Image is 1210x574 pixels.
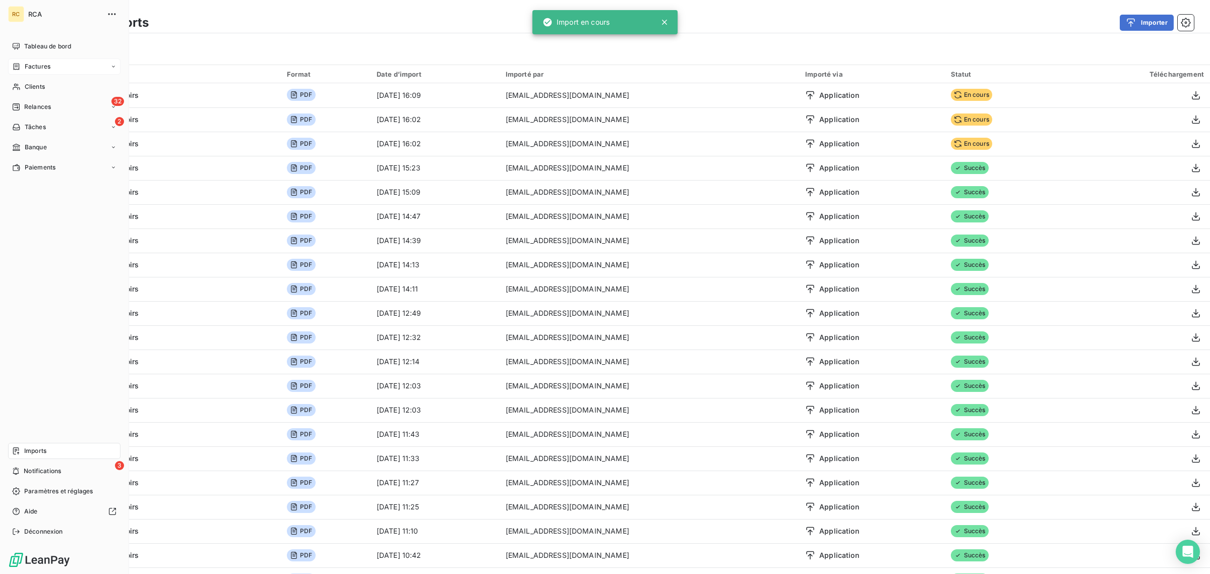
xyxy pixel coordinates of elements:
span: Application [819,236,859,246]
td: [DATE] 10:42 [371,543,500,567]
div: Date d’import [377,70,494,78]
td: [EMAIL_ADDRESS][DOMAIN_NAME] [500,107,800,132]
td: [DATE] 12:32 [371,325,500,350]
span: Imports [24,446,46,455]
span: Application [819,90,859,100]
span: PDF [287,210,315,222]
span: Clients [25,82,45,91]
td: [EMAIL_ADDRESS][DOMAIN_NAME] [500,446,800,471]
span: Application [819,260,859,270]
div: RC [8,6,24,22]
span: PDF [287,428,315,440]
span: Application [819,332,859,342]
span: PDF [287,283,315,295]
span: Application [819,453,859,464]
span: PDF [287,186,315,198]
td: [DATE] 11:25 [371,495,500,519]
span: Déconnexion [24,527,63,536]
td: [DATE] 12:49 [371,301,500,325]
td: [EMAIL_ADDRESS][DOMAIN_NAME] [500,543,800,567]
span: En cours [951,138,992,150]
span: Application [819,308,859,318]
span: Notifications [24,467,61,476]
td: [DATE] 11:33 [371,446,500,471]
td: [EMAIL_ADDRESS][DOMAIN_NAME] [500,471,800,495]
td: [DATE] 16:09 [371,83,500,107]
span: Succès [951,356,989,368]
span: Factures [25,62,50,71]
td: [EMAIL_ADDRESS][DOMAIN_NAME] [500,83,800,107]
td: [EMAIL_ADDRESS][DOMAIN_NAME] [500,422,800,446]
td: [EMAIL_ADDRESS][DOMAIN_NAME] [500,374,800,398]
span: PDF [287,477,315,489]
span: Succès [951,235,989,247]
td: [DATE] 14:11 [371,277,500,301]
span: Application [819,284,859,294]
span: PDF [287,356,315,368]
span: Application [819,381,859,391]
td: [EMAIL_ADDRESS][DOMAIN_NAME] [500,204,800,228]
span: PDF [287,162,315,174]
div: Téléchargement [1069,70,1204,78]
span: Paramètres et réglages [24,487,93,496]
span: PDF [287,259,315,271]
td: [EMAIL_ADDRESS][DOMAIN_NAME] [500,495,800,519]
div: Import [48,70,275,79]
span: Application [819,405,859,415]
span: Succès [951,477,989,489]
a: Aide [8,503,120,520]
span: Succès [951,404,989,416]
span: Application [819,526,859,536]
span: Succès [951,259,989,271]
td: [DATE] 14:39 [371,228,500,253]
img: Logo LeanPay [8,552,71,568]
span: Application [819,187,859,197]
td: [EMAIL_ADDRESS][DOMAIN_NAME] [500,277,800,301]
span: Relances [24,102,51,111]
span: Succès [951,307,989,319]
td: [EMAIL_ADDRESS][DOMAIN_NAME] [500,325,800,350]
td: [EMAIL_ADDRESS][DOMAIN_NAME] [500,228,800,253]
span: PDF [287,404,315,416]
div: Import en cours [542,13,610,31]
td: [EMAIL_ADDRESS][DOMAIN_NAME] [500,519,800,543]
span: PDF [287,501,315,513]
span: 32 [111,97,124,106]
span: 2 [115,117,124,126]
span: Application [819,211,859,221]
div: Statut [951,70,1057,78]
span: PDF [287,89,315,101]
span: Application [819,550,859,560]
td: [DATE] 12:03 [371,374,500,398]
td: [DATE] 12:14 [371,350,500,374]
div: Importé par [506,70,794,78]
td: [DATE] 15:09 [371,180,500,204]
span: Succès [951,525,989,537]
td: [EMAIL_ADDRESS][DOMAIN_NAME] [500,180,800,204]
td: [DATE] 16:02 [371,132,500,156]
span: PDF [287,235,315,247]
span: RCA [28,10,101,18]
span: Application [819,429,859,439]
span: Application [819,478,859,488]
span: Application [819,502,859,512]
span: 3 [115,461,124,470]
span: En cours [951,89,992,101]
span: PDF [287,452,315,465]
td: [EMAIL_ADDRESS][DOMAIN_NAME] [500,350,800,374]
span: Succès [951,452,989,465]
span: Succès [951,283,989,295]
span: Banque [25,143,47,152]
span: PDF [287,138,315,150]
span: Paiements [25,163,55,172]
button: Importer [1120,15,1174,31]
span: PDF [287,331,315,343]
span: En cours [951,113,992,126]
span: Succès [951,210,989,222]
span: Tâches [25,123,46,132]
td: [DATE] 14:13 [371,253,500,277]
td: [EMAIL_ADDRESS][DOMAIN_NAME] [500,156,800,180]
span: PDF [287,380,315,392]
span: PDF [287,113,315,126]
td: [DATE] 11:43 [371,422,500,446]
